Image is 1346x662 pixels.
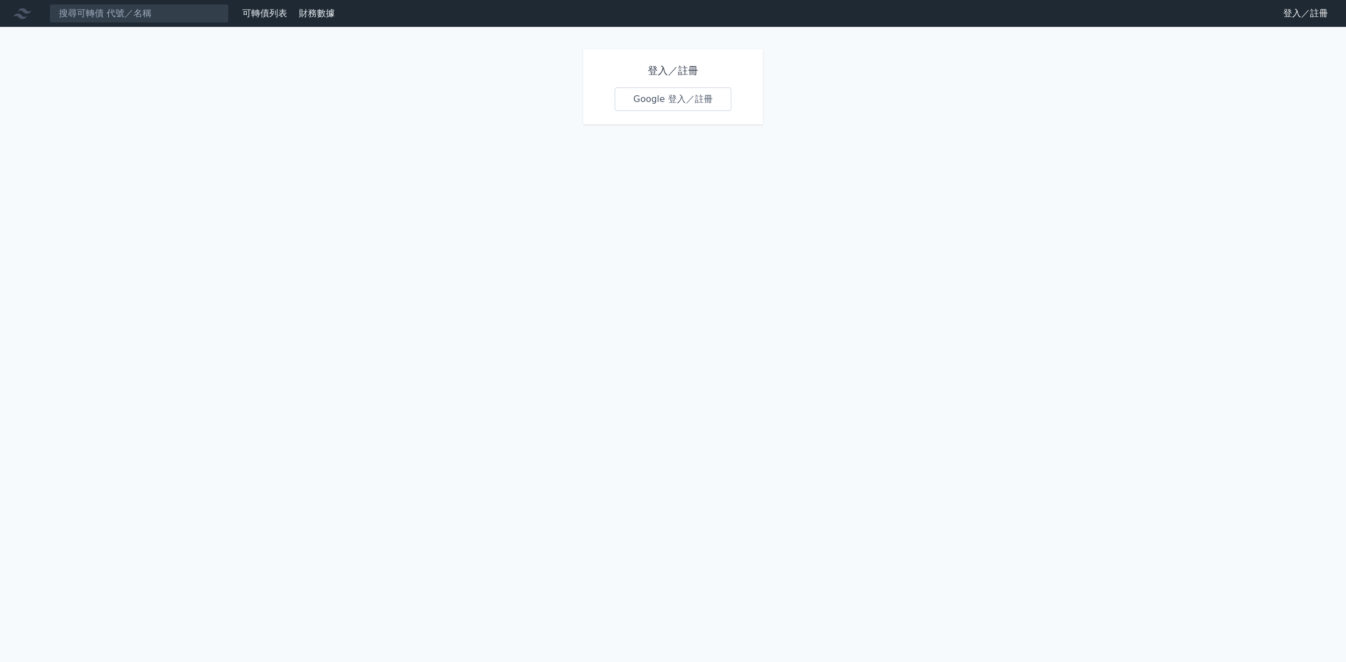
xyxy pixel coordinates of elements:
h1: 登入／註冊 [615,63,731,78]
a: 財務數據 [299,8,335,18]
a: Google 登入／註冊 [615,87,731,111]
input: 搜尋可轉債 代號／名稱 [49,4,229,23]
a: 可轉債列表 [242,8,287,18]
a: 登入／註冊 [1274,4,1337,22]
